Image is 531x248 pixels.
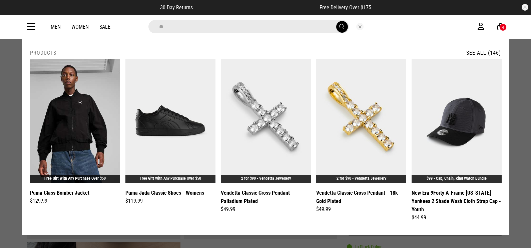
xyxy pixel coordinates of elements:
[140,176,201,181] a: Free Gift With Any Purchase Over $50
[466,50,501,56] a: See All (146)
[337,176,386,181] a: 2 for $90 - Vendetta Jewellery
[125,197,215,205] div: $119.99
[316,205,406,213] div: $49.99
[30,197,120,205] div: $129.99
[125,189,204,197] a: Puma Jada Classic Shoes - Womens
[412,59,502,183] img: New Era 9forty A-frame New York Yankees 2 Shade Wash Cloth Strap Cap -youth in Grey
[427,176,487,181] a: $99 - Cap, Chain, Ring Watch Bundle
[502,25,504,30] div: 4
[316,189,406,205] a: Vendetta Classic Cross Pendant - 18k Gold Plated
[316,59,406,183] img: Vendetta Classic Cross Pendant - 18k Gold Plated in Gold
[71,24,89,30] a: Women
[320,4,371,11] span: Free Delivery Over $175
[44,176,106,181] a: Free Gift With Any Purchase Over $50
[51,24,61,30] a: Men
[206,4,306,11] iframe: Customer reviews powered by Trustpilot
[125,59,215,183] img: Puma Jada Classic Shoes - Womens in Black
[30,59,120,183] img: Puma Class Bomber Jacket in Black
[497,23,504,30] a: 4
[5,3,25,23] button: Open LiveChat chat widget
[221,59,311,183] img: Vendetta Classic Cross Pendant - Palladium Plated in Silver
[30,189,89,197] a: Puma Class Bomber Jacket
[99,24,110,30] a: Sale
[160,4,193,11] span: 30 Day Returns
[221,189,311,205] a: Vendetta Classic Cross Pendant - Palladium Plated
[412,189,502,214] a: New Era 9Forty A-Frame [US_STATE] Yankees 2 Shade Wash Cloth Strap Cap -Youth
[412,214,502,222] div: $44.99
[221,205,311,213] div: $49.99
[356,23,364,30] button: Close search
[30,50,56,56] h2: Products
[241,176,291,181] a: 2 for $90 - Vendetta Jewellery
